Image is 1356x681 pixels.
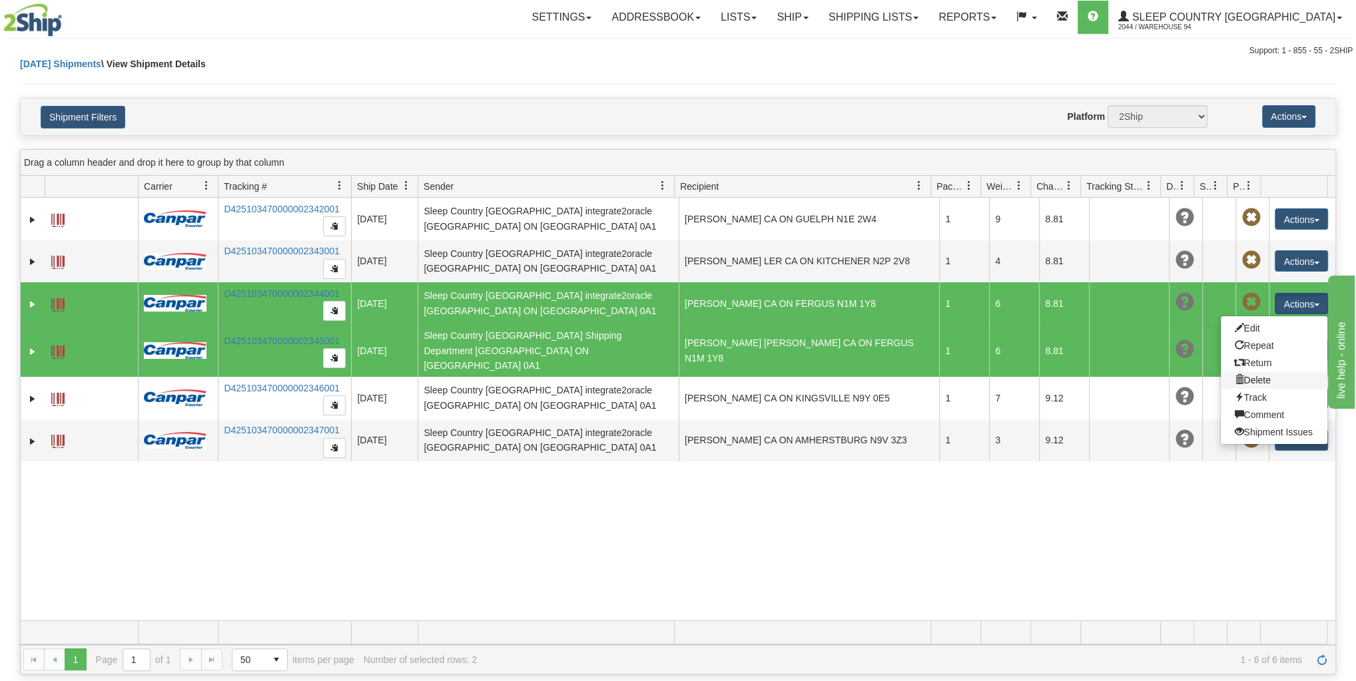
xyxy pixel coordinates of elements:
td: Sleep Country [GEOGRAPHIC_DATA] integrate2oracle [GEOGRAPHIC_DATA] ON [GEOGRAPHIC_DATA] 0A1 [418,419,679,462]
iframe: chat widget [1325,272,1355,408]
td: 8.81 [1039,198,1089,240]
span: Pickup Not Assigned [1241,293,1260,312]
span: Pickup Not Assigned [1241,251,1260,270]
td: 1 [939,419,989,462]
button: Actions [1275,293,1328,314]
a: Label [51,292,65,314]
td: [PERSON_NAME] [PERSON_NAME] CA ON FERGUS N1M 1Y8 [679,325,940,377]
span: Unknown [1175,293,1193,312]
span: Recipient [680,180,719,193]
a: Label [51,208,65,229]
td: [DATE] [351,240,418,283]
a: [DATE] Shipments [20,59,101,69]
a: Label [51,340,65,361]
td: [PERSON_NAME] CA ON FERGUS N1M 1Y8 [679,282,940,325]
a: Lists [711,1,767,34]
img: 14 - Canpar [144,342,206,359]
a: Return [1221,354,1327,371]
a: Expand [26,392,39,405]
td: 9.12 [1039,377,1089,419]
button: Copy to clipboard [323,301,346,321]
a: Edit [1221,320,1327,337]
span: Charge [1036,180,1064,193]
img: 14 - Canpar [144,432,206,449]
span: items per page [232,648,354,671]
span: Packages [936,180,964,193]
a: D425103470000002343001 [224,246,340,256]
img: 14 - Canpar [144,253,206,270]
a: Track [1221,389,1327,406]
a: Addressbook [601,1,711,34]
td: 4 [989,240,1039,283]
a: Expand [26,345,39,358]
a: D425103470000002346001 [224,383,340,393]
td: Sleep Country [GEOGRAPHIC_DATA] integrate2oracle [GEOGRAPHIC_DATA] ON [GEOGRAPHIC_DATA] 0A1 [418,282,679,325]
span: Sleep Country [GEOGRAPHIC_DATA] [1129,11,1335,23]
button: Copy to clipboard [323,216,346,236]
span: Ship Date [357,180,398,193]
a: Expand [26,255,39,268]
a: Shipping lists [819,1,928,34]
span: Page 1 [65,648,86,670]
a: Delete shipment [1221,371,1327,389]
a: Refresh [1311,648,1333,670]
div: live help - online [10,8,123,24]
a: Settings [521,1,601,34]
button: Copy to clipboard [323,259,346,279]
td: 3 [989,419,1039,462]
td: [PERSON_NAME] CA ON AMHERSTBURG N9V 3Z3 [679,419,940,462]
span: Carrier [144,180,172,193]
a: Carrier filter column settings [195,174,218,197]
span: Unknown [1175,208,1193,227]
span: Tracking # [224,180,267,193]
button: Copy to clipboard [323,395,346,415]
a: Label [51,387,65,408]
span: Sender [424,180,454,193]
a: D425103470000002342001 [224,204,340,214]
span: select [266,649,287,670]
a: Pickup Status filter column settings [1237,174,1260,197]
span: 2044 / Warehouse 94 [1118,21,1218,34]
a: D425103470000002345001 [224,336,340,346]
button: Copy to clipboard [323,348,346,368]
td: 1 [939,198,989,240]
td: [DATE] [351,198,418,240]
a: Tracking # filter column settings [328,174,351,197]
td: [PERSON_NAME] CA ON KINGSVILLE N9Y 0E5 [679,377,940,419]
img: 14 - Canpar [144,295,206,312]
td: Sleep Country [GEOGRAPHIC_DATA] Shipping Department [GEOGRAPHIC_DATA] ON [GEOGRAPHIC_DATA] 0A1 [418,325,679,377]
button: Actions [1275,208,1328,230]
span: Page of 1 [96,648,171,671]
img: logo2044.jpg [3,3,62,37]
div: Number of selected rows: 2 [364,654,477,665]
td: [PERSON_NAME] LER CA ON KITCHENER N2P 2V8 [679,240,940,283]
td: Sleep Country [GEOGRAPHIC_DATA] integrate2oracle [GEOGRAPHIC_DATA] ON [GEOGRAPHIC_DATA] 0A1 [418,198,679,240]
span: Pickup Not Assigned [1241,208,1260,227]
a: Ship Date filter column settings [395,174,418,197]
span: Pickup Not Assigned [1241,430,1260,449]
span: \ View Shipment Details [101,59,206,69]
td: 8.81 [1039,240,1089,283]
td: 8.81 [1039,282,1089,325]
a: Label [51,250,65,271]
button: Actions [1262,105,1315,128]
div: Support: 1 - 855 - 55 - 2SHIP [3,45,1353,57]
img: 14 - Canpar [144,210,206,227]
a: Packages filter column settings [958,174,980,197]
a: Repeat [1221,337,1327,354]
td: 1 [939,240,989,283]
span: Tracking Status [1086,180,1144,193]
a: D425103470000002344001 [224,288,340,299]
td: Sleep Country [GEOGRAPHIC_DATA] integrate2oracle [GEOGRAPHIC_DATA] ON [GEOGRAPHIC_DATA] 0A1 [418,377,679,419]
td: 6 [989,282,1039,325]
td: 9 [989,198,1039,240]
span: Page sizes drop down [232,648,288,671]
td: [DATE] [351,325,418,377]
a: Shipment Issues [1221,423,1327,441]
a: Tracking Status filter column settings [1138,174,1160,197]
a: D425103470000002347001 [224,425,340,435]
button: Actions [1275,250,1328,272]
button: Copy to clipboard [323,438,346,458]
div: grid grouping header [21,150,1335,176]
a: Weight filter column settings [1008,174,1030,197]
